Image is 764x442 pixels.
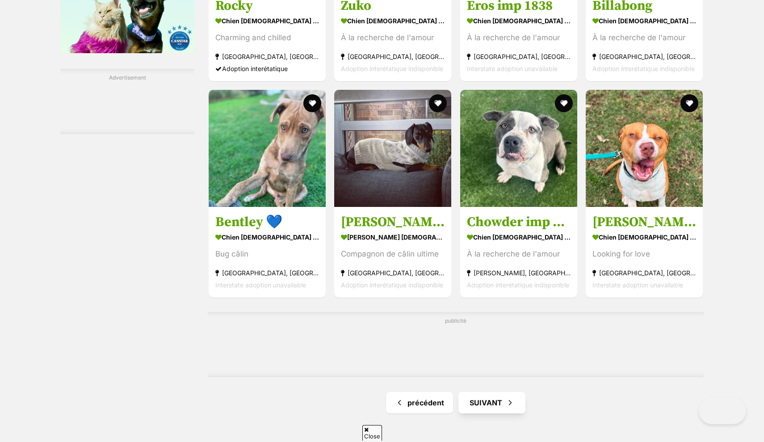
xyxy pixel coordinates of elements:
[460,207,577,298] a: Chowder imp 1814 Chien [DEMOGRAPHIC_DATA] moyen À la recherche de l'amour [PERSON_NAME], [GEOGRAP...
[334,207,451,298] a: [PERSON_NAME] [PERSON_NAME] [DEMOGRAPHIC_DATA] Compagnon de câlin ultime [GEOGRAPHIC_DATA], [GEOG...
[592,32,696,44] div: À la recherche de l'amour
[362,425,382,441] span: Close
[215,281,306,289] span: Interstate adoption unavailable
[467,32,571,44] div: À la recherche de l'amour
[699,397,746,424] iframe: Help Scout Beacon - Open
[60,69,194,134] div: Advertisement
[592,267,696,279] strong: [GEOGRAPHIC_DATA], [GEOGRAPHIC_DATA]
[341,267,445,279] strong: [GEOGRAPHIC_DATA], [GEOGRAPHIC_DATA]
[592,248,696,260] div: Looking for love
[467,51,571,63] strong: [GEOGRAPHIC_DATA], [GEOGRAPHIC_DATA]
[341,231,445,244] strong: [PERSON_NAME] [DEMOGRAPHIC_DATA]
[467,231,571,244] strong: Chien [DEMOGRAPHIC_DATA] moyen
[467,65,558,72] span: Interstate adoption unavailable
[467,248,571,260] div: À la recherche de l'amour
[341,214,445,231] h3: [PERSON_NAME]
[592,214,696,231] h3: [PERSON_NAME]
[209,207,326,298] a: Bentley 💙 Chien [DEMOGRAPHIC_DATA] moyen Bug câlin [GEOGRAPHIC_DATA], [GEOGRAPHIC_DATA][PERSON_NA...
[586,207,703,298] a: [PERSON_NAME] Chien [DEMOGRAPHIC_DATA] moyen Looking for love [GEOGRAPHIC_DATA], [GEOGRAPHIC_DATA...
[215,32,319,44] div: Charming and chilled
[341,51,445,63] strong: [GEOGRAPHIC_DATA], [GEOGRAPHIC_DATA]
[334,90,451,207] img: Walter - Chien Teckel (Poil Lide)
[592,51,696,63] strong: [GEOGRAPHIC_DATA], [GEOGRAPHIC_DATA][PERSON_NAME]
[680,94,698,112] button: favourite
[555,94,573,112] button: Favoris
[341,14,445,27] strong: Chien [DEMOGRAPHIC_DATA] moyen
[386,392,453,413] a: Previous page
[592,231,696,244] strong: Chien [DEMOGRAPHIC_DATA] moyen
[215,14,319,27] strong: Chien [DEMOGRAPHIC_DATA] moyen
[303,94,321,112] button: Favoris
[341,65,443,72] span: Adoption interétatique indisponible
[460,90,577,207] img: Chowder imp 1814 - American Staffordshire Terrier Dog
[215,267,319,279] strong: [GEOGRAPHIC_DATA], [GEOGRAPHIC_DATA][PERSON_NAME]
[215,51,319,63] strong: [GEOGRAPHIC_DATA], [GEOGRAPHIC_DATA]
[215,214,319,231] h3: Bentley 💙
[215,248,319,260] div: Bug câlin
[215,63,319,75] div: Adoption interétatique
[341,32,445,44] div: À la recherche de l'amour
[592,14,696,27] strong: Chien [DEMOGRAPHIC_DATA] moyen
[467,267,571,279] strong: [PERSON_NAME], [GEOGRAPHIC_DATA][PERSON_NAME]
[208,392,704,413] nav: Pagination
[209,90,326,207] img: Bentley 💙 - Staffy Dog
[341,248,445,260] div: Compagnon de câlin ultime
[458,392,525,413] a: Next page
[467,14,571,27] strong: Chien [DEMOGRAPHIC_DATA] moyen
[467,214,571,231] h3: Chowder imp 1814
[341,281,443,289] span: Adoption interétatique indisponible
[429,94,447,112] button: Favoris
[208,312,704,377] div: publicité
[215,231,319,244] strong: Chien [DEMOGRAPHIC_DATA] moyen
[467,281,569,289] span: Adoption interétatique indisponible
[592,281,683,289] span: Interstate adoption unavailable
[586,90,703,207] img: Carlos - Chien Staffordshire Terrier américain
[592,65,695,72] span: Adoption interétatique indisponible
